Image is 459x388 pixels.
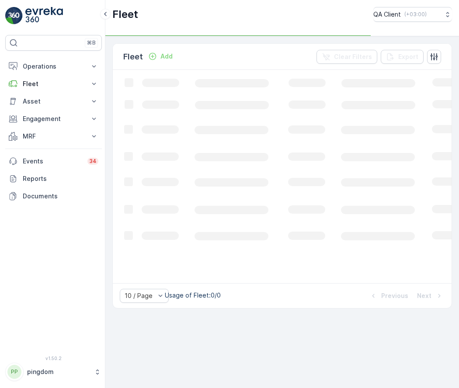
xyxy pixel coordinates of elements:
[381,50,424,64] button: Export
[373,10,401,19] p: QA Client
[5,187,102,205] a: Documents
[404,11,427,18] p: ( +03:00 )
[7,365,21,379] div: PP
[23,114,84,123] p: Engagement
[5,356,102,361] span: v 1.50.2
[398,52,418,61] p: Export
[23,62,84,71] p: Operations
[5,170,102,187] a: Reports
[160,52,173,61] p: Add
[5,75,102,93] button: Fleet
[23,174,98,183] p: Reports
[5,93,102,110] button: Asset
[23,97,84,106] p: Asset
[23,80,84,88] p: Fleet
[5,110,102,128] button: Engagement
[316,50,377,64] button: Clear Filters
[25,7,63,24] img: logo_light-DOdMpM7g.png
[5,58,102,75] button: Operations
[5,128,102,145] button: MRF
[23,192,98,201] p: Documents
[165,291,221,300] p: Usage of Fleet : 0/0
[87,39,96,46] p: ⌘B
[334,52,372,61] p: Clear Filters
[5,363,102,381] button: PPpingdom
[27,367,90,376] p: pingdom
[416,291,445,301] button: Next
[5,7,23,24] img: logo
[145,51,176,62] button: Add
[89,158,97,165] p: 34
[5,152,102,170] a: Events34
[417,291,431,300] p: Next
[23,132,84,141] p: MRF
[373,7,452,22] button: QA Client(+03:00)
[112,7,138,21] p: Fleet
[381,291,408,300] p: Previous
[123,51,143,63] p: Fleet
[368,291,409,301] button: Previous
[23,157,82,166] p: Events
